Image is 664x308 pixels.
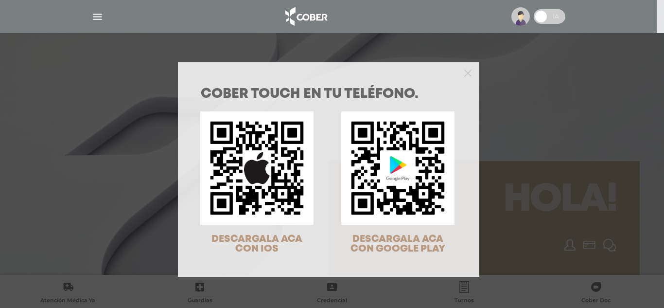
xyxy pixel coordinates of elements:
img: qr-code [200,111,314,225]
span: DESCARGALA ACA CON IOS [211,235,302,254]
img: qr-code [341,111,454,225]
span: DESCARGALA ACA CON GOOGLE PLAY [350,235,445,254]
h1: COBER TOUCH en tu teléfono. [201,88,456,101]
button: Close [464,68,472,77]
